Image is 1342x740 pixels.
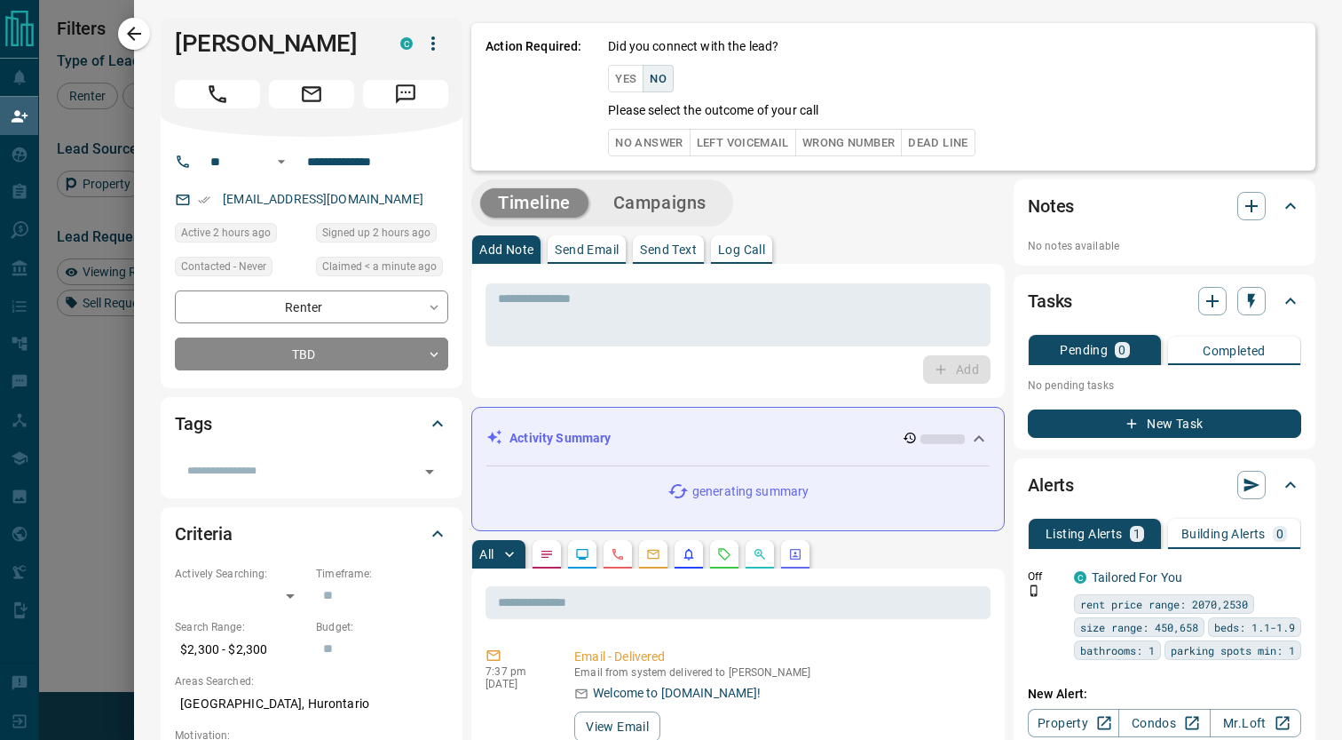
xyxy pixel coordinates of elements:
p: Add Note [479,243,533,256]
span: size range: 450,658 [1080,618,1198,636]
a: Condos [1118,709,1210,737]
span: Message [363,80,448,108]
div: Fri Sep 12 2025 [316,223,448,248]
p: Action Required: [485,37,581,156]
p: Actively Searching: [175,566,307,582]
p: Email from system delivered to [PERSON_NAME] [574,666,983,679]
p: Please select the outcome of your call [608,101,818,120]
button: Left Voicemail [690,129,796,156]
p: New Alert: [1028,685,1301,704]
div: condos.ca [400,37,413,50]
div: Notes [1028,185,1301,227]
p: Send Email [555,243,619,256]
button: Dead Line [901,129,975,156]
p: 0 [1276,528,1283,540]
div: Tasks [1028,280,1301,322]
p: [GEOGRAPHIC_DATA], Hurontario [175,689,448,719]
p: Building Alerts [1181,528,1266,540]
div: Activity Summary [486,422,990,455]
svg: Opportunities [753,547,767,561]
p: No pending tasks [1028,372,1301,399]
span: Call [175,80,260,108]
p: Completed [1203,345,1266,357]
svg: Lead Browsing Activity [575,547,589,561]
div: Fri Sep 12 2025 [175,223,307,248]
p: All [479,548,493,561]
svg: Listing Alerts [682,547,696,561]
span: Signed up 2 hours ago [322,224,430,242]
p: 0 [1118,344,1125,356]
p: generating summary [692,482,809,501]
h1: [PERSON_NAME] [175,29,374,58]
p: Email - Delivered [574,648,983,666]
button: Wrong Number [795,129,902,156]
a: Property [1028,709,1119,737]
span: bathrooms: 1 [1080,641,1155,659]
span: beds: 1.1-1.9 [1214,618,1295,636]
p: 7:37 pm [485,665,548,678]
div: Renter [175,290,448,323]
svg: Push Notification Only [1028,585,1040,597]
span: rent price range: 2070,2530 [1080,595,1248,613]
div: Alerts [1028,464,1301,506]
button: No [643,65,674,92]
svg: Agent Actions [788,547,802,561]
div: Tags [175,402,448,445]
p: No notes available [1028,238,1301,254]
span: Claimed < a minute ago [322,258,437,275]
p: Budget: [316,619,448,635]
svg: Notes [540,547,554,561]
button: Campaigns [596,188,724,218]
p: Timeframe: [316,566,448,582]
svg: Emails [646,547,660,561]
p: Did you connect with the lead? [608,37,778,56]
p: Listing Alerts [1046,528,1123,540]
p: Log Call [718,243,765,256]
a: Mr.Loft [1210,709,1301,737]
a: [EMAIL_ADDRESS][DOMAIN_NAME] [223,192,423,206]
p: Pending [1060,344,1108,356]
div: TBD [175,338,448,370]
button: Open [271,151,292,172]
p: Welcome to [DOMAIN_NAME]! [593,684,761,703]
p: Activity Summary [509,429,611,448]
h2: Tasks [1028,287,1072,315]
div: Criteria [175,513,448,555]
p: [DATE] [485,678,548,690]
span: parking spots min: 1 [1171,641,1295,659]
button: Timeline [480,188,588,218]
span: Active 2 hours ago [181,224,271,242]
p: Search Range: [175,619,307,635]
h2: Alerts [1028,471,1074,499]
h2: Notes [1028,192,1074,220]
p: Areas Searched: [175,673,448,689]
button: Open [417,459,442,484]
button: Yes [608,65,643,92]
a: Tailored For You [1092,570,1182,585]
p: 1 [1133,528,1141,540]
svg: Email Verified [198,194,210,206]
span: Email [269,80,354,108]
div: condos.ca [1074,571,1086,584]
p: Off [1028,569,1063,585]
button: New Task [1028,410,1301,438]
p: Send Text [640,243,697,256]
span: Contacted - Never [181,258,266,275]
button: No Answer [608,129,690,156]
svg: Requests [717,547,731,561]
div: Fri Sep 12 2025 [316,257,448,282]
h2: Tags [175,410,211,438]
h2: Criteria [175,520,233,548]
svg: Calls [611,547,625,561]
p: $2,300 - $2,300 [175,635,307,664]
